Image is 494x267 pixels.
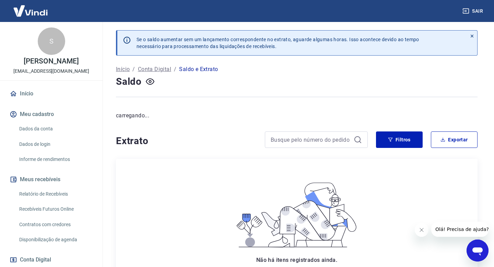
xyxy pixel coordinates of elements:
[174,65,176,73] p: /
[16,187,94,201] a: Relatório de Recebíveis
[38,27,65,55] div: S
[8,86,94,101] a: Início
[132,65,135,73] p: /
[376,131,423,148] button: Filtros
[138,65,171,73] a: Conta Digital
[4,5,58,10] span: Olá! Precisa de ajuda?
[16,137,94,151] a: Dados de login
[467,240,489,262] iframe: Button to launch messaging window
[16,202,94,216] a: Recebíveis Futuros Online
[16,122,94,136] a: Dados da conta
[137,36,419,50] p: Se o saldo aumentar sem um lançamento correspondente no extrato, aguarde algumas horas. Isso acon...
[415,223,428,237] iframe: Close message
[8,0,53,21] img: Vindi
[116,65,130,73] a: Início
[13,68,89,75] p: [EMAIL_ADDRESS][DOMAIN_NAME]
[16,218,94,232] a: Contratos com credores
[8,172,94,187] button: Meus recebíveis
[116,134,257,148] h4: Extrato
[431,131,478,148] button: Exportar
[16,233,94,247] a: Disponibilização de agenda
[116,75,142,89] h4: Saldo
[179,65,218,73] p: Saldo e Extrato
[8,107,94,122] button: Meu cadastro
[271,135,351,145] input: Busque pelo número do pedido
[461,5,486,18] button: Sair
[116,112,478,120] p: carregando...
[431,222,489,237] iframe: Message from company
[24,58,79,65] p: [PERSON_NAME]
[16,152,94,166] a: Informe de rendimentos
[256,257,337,263] span: Não há itens registrados ainda.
